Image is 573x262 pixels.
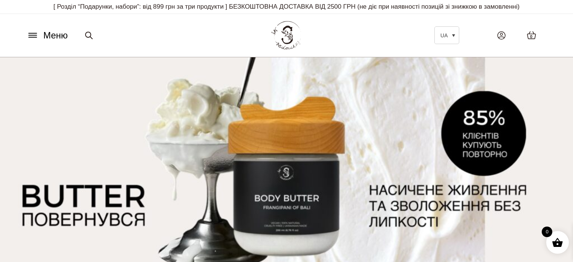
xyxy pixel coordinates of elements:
[519,23,544,47] a: 0
[530,34,532,40] span: 0
[542,227,552,237] span: 0
[24,28,70,43] button: Меню
[271,21,301,49] img: BY SADOVSKIY
[434,26,459,44] a: UA
[43,29,68,42] span: Меню
[440,32,448,38] span: UA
